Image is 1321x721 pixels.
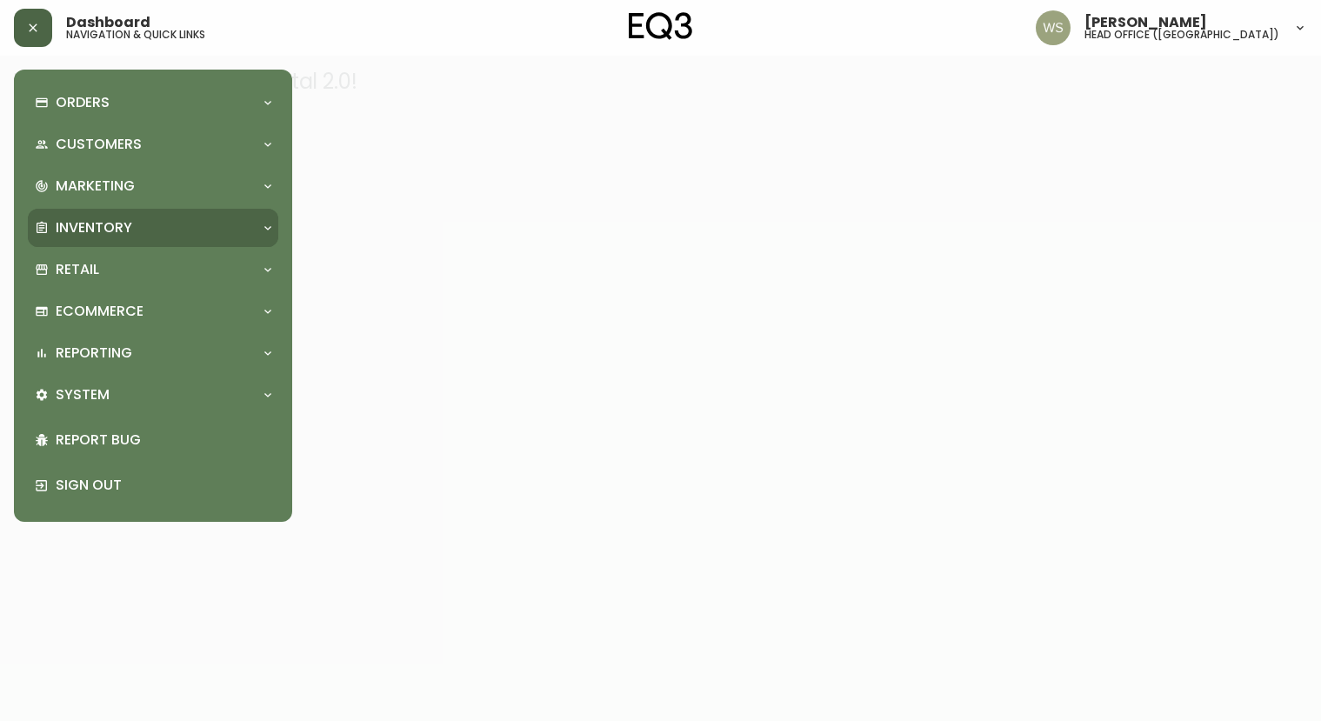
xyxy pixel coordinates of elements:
p: Customers [56,135,142,154]
p: Report Bug [56,431,271,450]
img: logo [629,12,693,40]
div: Orders [28,83,278,122]
p: Marketing [56,177,135,196]
p: Ecommerce [56,302,143,321]
span: [PERSON_NAME] [1084,16,1207,30]
div: Sign Out [28,463,278,508]
div: Reporting [28,334,278,372]
p: System [56,385,110,404]
img: d421e764c7328a6a184e62c810975493 [1036,10,1071,45]
div: Retail [28,250,278,289]
h5: head office ([GEOGRAPHIC_DATA]) [1084,30,1279,40]
p: Inventory [56,218,132,237]
p: Sign Out [56,476,271,495]
p: Reporting [56,344,132,363]
div: Customers [28,125,278,164]
h5: navigation & quick links [66,30,205,40]
div: Ecommerce [28,292,278,330]
div: Marketing [28,167,278,205]
p: Retail [56,260,99,279]
div: System [28,376,278,414]
div: Inventory [28,209,278,247]
p: Orders [56,93,110,112]
span: Dashboard [66,16,150,30]
div: Report Bug [28,417,278,463]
